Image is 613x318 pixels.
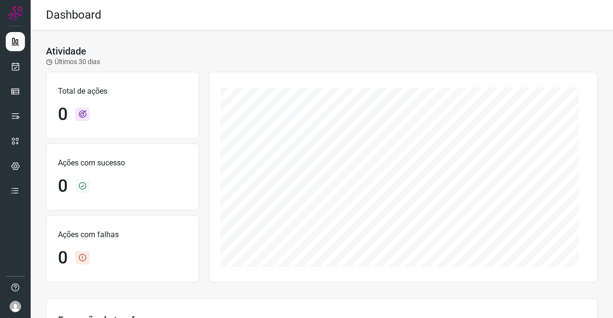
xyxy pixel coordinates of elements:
img: avatar-user-boy.jpg [10,301,21,312]
img: Logo [8,6,23,20]
h3: Atividade [46,45,86,57]
p: Ações com falhas [58,229,187,241]
p: Total de ações [58,86,187,97]
h1: 0 [58,248,68,268]
h1: 0 [58,176,68,197]
p: Ações com sucesso [58,157,187,169]
p: Últimos 30 dias [46,57,100,67]
h1: 0 [58,104,68,125]
h2: Dashboard [46,8,102,22]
